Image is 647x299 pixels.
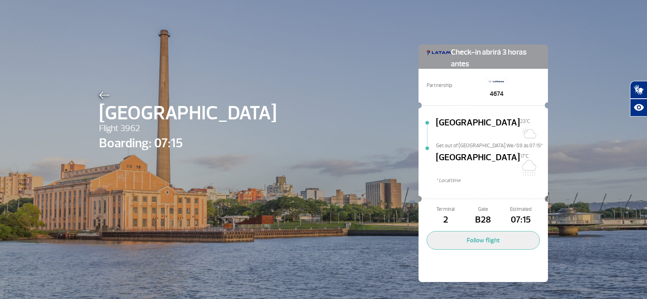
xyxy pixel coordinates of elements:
[427,82,453,89] span: Partnership:
[484,89,509,99] span: 4674
[99,99,277,128] span: [GEOGRAPHIC_DATA]
[436,142,548,148] span: Get out of [GEOGRAPHIC_DATA] We/08 às 07:15*
[520,153,529,159] span: 17°C
[520,160,536,176] img: Nublado
[99,134,277,153] span: Boarding: 07:15
[464,206,502,213] span: Gate
[464,213,502,227] span: B28
[520,118,530,125] span: 23°C
[436,151,520,177] span: [GEOGRAPHIC_DATA]
[630,99,647,117] button: Abrir recursos assistivos.
[502,206,540,213] span: Estimated
[427,213,464,227] span: 2
[630,81,647,99] button: Abrir tradutor de língua de sinais.
[436,116,520,142] span: [GEOGRAPHIC_DATA]
[427,231,540,250] button: Follow flight
[436,177,548,184] span: * Local time
[99,122,277,136] span: Flight 3962
[630,81,647,117] div: Plugin de acessibilidade da Hand Talk.
[427,206,464,213] span: Terminal
[451,45,540,70] span: Check-in abrirá 3 horas antes
[520,125,536,141] img: Sol com algumas nuvens
[502,213,540,227] span: 07:15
